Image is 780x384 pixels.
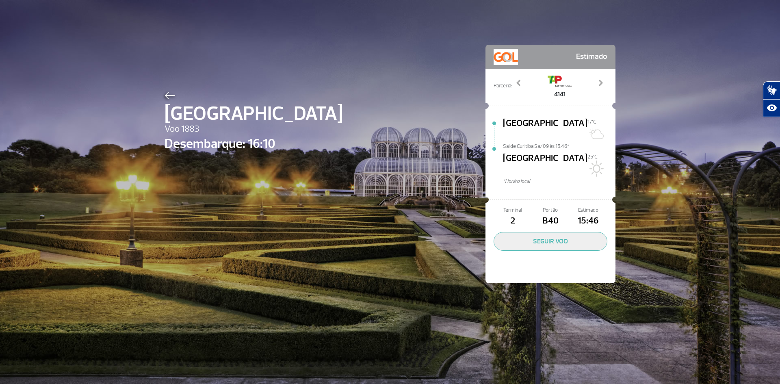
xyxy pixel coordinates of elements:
[503,117,587,143] span: [GEOGRAPHIC_DATA]
[165,134,343,154] span: Desembarque: 16:10
[548,89,572,99] span: 4141
[587,126,604,142] img: Sol com algumas nuvens
[165,122,343,136] span: Voo 1883
[494,232,607,251] button: SEGUIR VOO
[494,206,531,214] span: Terminal
[531,206,569,214] span: Portão
[587,161,604,177] img: Sol
[570,206,607,214] span: Estimado
[165,99,343,128] span: [GEOGRAPHIC_DATA]
[503,152,587,178] span: [GEOGRAPHIC_DATA]
[587,154,598,160] span: 25°C
[503,143,615,148] span: Sai de Curitiba Sa/09 às 15:46*
[763,81,780,99] button: Abrir tradutor de língua de sinais.
[763,81,780,117] div: Plugin de acessibilidade da Hand Talk.
[494,214,531,228] span: 2
[531,214,569,228] span: B40
[763,99,780,117] button: Abrir recursos assistivos.
[494,82,512,90] span: Parceria:
[576,49,607,65] span: Estimado
[570,214,607,228] span: 15:46
[503,178,615,185] span: *Horáro local
[587,119,596,125] span: 17°C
